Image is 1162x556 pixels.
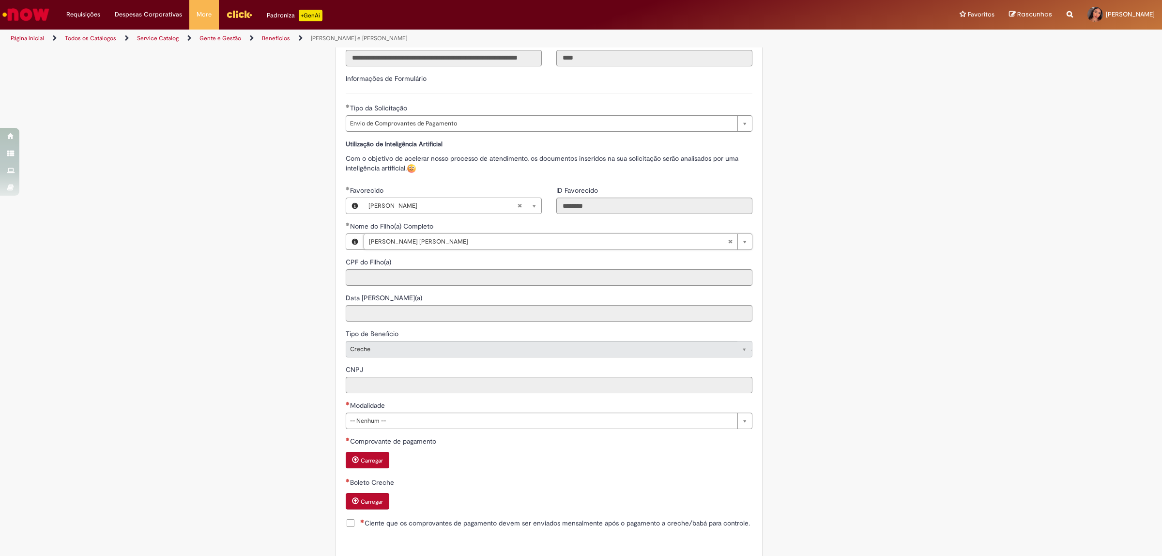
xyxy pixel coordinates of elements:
[226,7,252,21] img: click_logo_yellow_360x200.png
[556,198,752,214] input: ID Favorecido
[346,365,365,374] label: Somente leitura - CNPJ
[346,452,389,468] button: Carregar anexo de Comprovante de pagamento Required
[360,519,365,523] span: Necessários
[350,413,733,429] span: -- Nenhum --
[369,234,728,249] span: [PERSON_NAME] [PERSON_NAME]
[346,269,752,286] input: CPF do Filho(a)
[346,198,364,214] button: Favorecido, Visualizar este registro Rayssa Luciana De Oliveira
[267,10,322,21] div: Padroniza
[346,234,364,249] button: Nome do Filho(a) Completo, Visualizar este registro Arthur Oliveira Marcati
[346,293,424,302] span: Somente leitura - Data Nascimento Filho(a)
[1,5,51,24] img: ServiceNow
[197,10,212,19] span: More
[346,402,350,405] span: Necessários
[556,185,600,195] label: Somente leitura - ID Favorecido
[556,50,752,66] input: Código da Unidade
[360,518,750,528] span: Ciente que os comprovantes de pagamento devem ser enviados mensalmente após o pagamento a creche/...
[350,186,385,195] span: Favorecido
[346,104,350,108] span: Obrigatório Preenchido
[346,329,400,338] span: Somente leitura - Tipo de Benefício
[1017,10,1052,19] span: Rascunhos
[66,10,100,19] span: Requisições
[346,186,350,190] span: Obrigatório Preenchido
[11,34,44,42] a: Página inicial
[262,34,290,42] a: Benefícios
[368,198,517,214] span: [PERSON_NAME]
[407,164,416,172] span: Sorriso
[346,258,393,266] span: Somente leitura - CPF do Filho(a)
[350,116,733,131] span: Envio de Comprovantes de Pagamento
[346,493,389,510] button: Carregar anexo de Boleto Creche Required
[346,257,393,267] label: Somente leitura - CPF do Filho(a)
[968,10,994,19] span: Favoritos
[346,222,350,226] span: Obrigatório Preenchido
[346,305,752,322] input: Data Nascimento Filho(a) 18 October 2024 Friday
[350,437,438,446] span: Comprovante de pagamento
[350,478,396,487] span: Boleto Creche
[364,198,541,214] a: [PERSON_NAME]Limpar campo Favorecido
[556,186,600,195] span: Somente leitura - ID Favorecido
[723,234,737,249] abbr: Limpar campo Nome do Filho(a) Completo
[346,329,400,339] label: Somente leitura - Tipo de Benefício
[199,34,241,42] a: Gente e Gestão
[299,10,322,21] p: +GenAi
[137,34,179,42] a: Service Catalog
[346,50,542,66] input: Título
[7,30,767,47] ul: Trilhas de página
[361,498,383,506] small: Carregar
[361,457,383,464] small: Carregar
[346,293,424,303] label: Somente leitura - Data Nascimento Filho(a)
[115,10,182,19] span: Despesas Corporativas
[350,401,387,410] span: Modalidade
[346,479,350,482] span: Necessários
[512,198,527,214] abbr: Limpar campo Favorecido
[346,437,350,441] span: Necessários
[364,234,752,249] a: [PERSON_NAME] [PERSON_NAME]Limpar campo Nome do Filho(a) Completo
[350,341,733,357] span: Creche
[346,154,752,174] p: Com o objetivo de acelerar nosso processo de atendimento, os documentos inseridos na sua solicita...
[311,34,407,42] a: [PERSON_NAME] e [PERSON_NAME]
[346,140,443,148] strong: Utilização de Inteligência Artificial
[1106,10,1155,18] span: [PERSON_NAME]
[407,164,416,173] img: 🙂
[346,74,427,83] label: Informações de Formulário
[1009,10,1052,19] a: Rascunhos
[346,38,365,47] span: Somente leitura - Título
[350,222,435,231] span: Nome do Filho(a) Completo
[556,38,616,47] span: Somente leitura - Código da Unidade
[346,377,752,393] input: CNPJ
[65,34,116,42] a: Todos os Catálogos
[350,104,409,112] span: Tipo da Solicitação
